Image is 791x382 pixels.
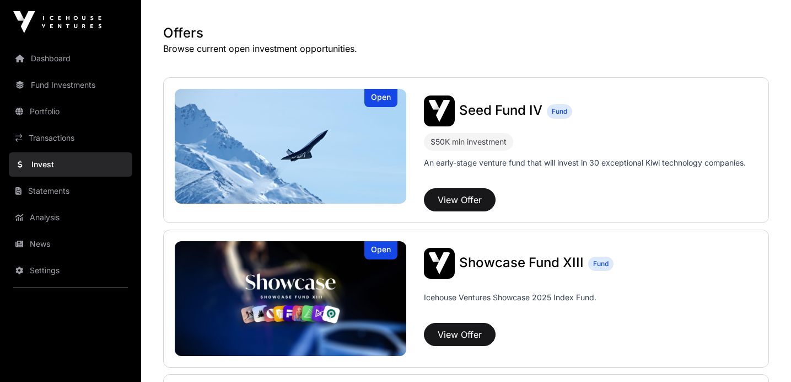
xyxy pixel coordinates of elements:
a: Statements [9,179,132,203]
button: View Offer [424,188,496,211]
a: Showcase Fund XIIIOpen [175,241,406,356]
img: Seed Fund IV [424,95,455,126]
span: Showcase Fund XIII [459,254,584,270]
img: Showcase Fund XIII [424,248,455,279]
a: Showcase Fund XIII [459,256,584,270]
a: Fund Investments [9,73,132,97]
span: Fund [593,259,609,268]
a: Dashboard [9,46,132,71]
div: $50K min investment [424,133,513,151]
a: Settings [9,258,132,283]
p: Icehouse Ventures Showcase 2025 Index Fund. [424,292,596,303]
div: Open [364,89,397,107]
a: Seed Fund IV [459,104,542,118]
div: Open [364,241,397,259]
div: $50K min investment [431,135,507,148]
a: Seed Fund IVOpen [175,89,406,204]
a: Transactions [9,126,132,150]
p: An early-stage venture fund that will invest in 30 exceptional Kiwi technology companies. [424,157,746,168]
iframe: Chat Widget [736,329,791,382]
span: Fund [552,107,567,116]
h1: Offers [163,24,769,42]
button: View Offer [424,323,496,346]
a: Invest [9,152,132,177]
a: Portfolio [9,99,132,124]
a: Analysis [9,205,132,230]
a: News [9,232,132,256]
img: Seed Fund IV [175,89,406,204]
img: Showcase Fund XIII [175,241,406,356]
p: Browse current open investment opportunities. [163,42,769,55]
img: Icehouse Ventures Logo [13,11,101,33]
span: Seed Fund IV [459,102,542,118]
